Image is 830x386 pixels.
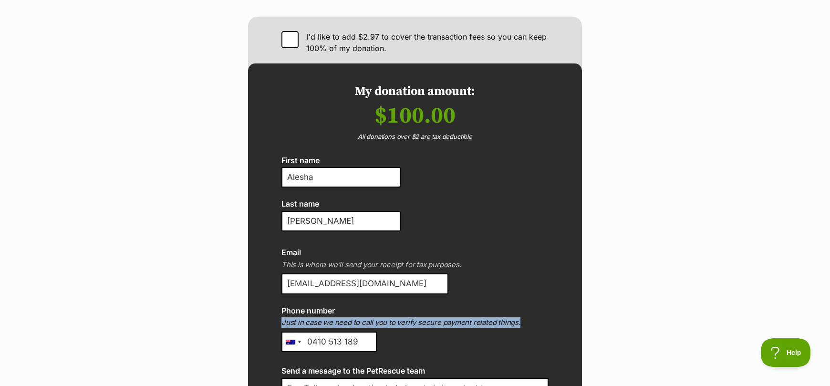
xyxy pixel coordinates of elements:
input: Email [281,273,448,294]
div: $100.00 [281,104,549,127]
input: First name [281,167,401,188]
input: Last name [281,211,401,232]
p: Just in case we need to call you to verify secure payment related things. [281,317,549,328]
p: This is where we'll send your receipt for tax purposes. [281,260,549,271]
div: Australia: +61 [282,332,304,352]
span: I'd like to add $2.97 to cover the transaction fees so you can keep 100% of my donation. [306,31,549,54]
label: Phone number [281,306,549,315]
input: 0400 000 000 [281,332,377,353]
h2: My donation amount: [281,83,549,100]
label: Send a message to the PetRescue team [281,366,549,375]
iframe: Help Scout Beacon - Open [761,338,811,367]
label: First name [281,156,549,165]
label: Email [281,248,549,257]
label: Last name [281,199,549,208]
p: All donations over $2 are tax deductible [289,132,541,142]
